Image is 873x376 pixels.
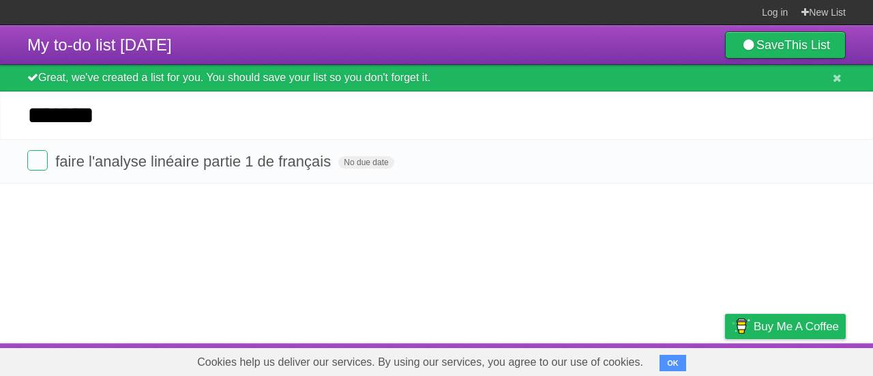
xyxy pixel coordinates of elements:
a: SaveThis List [725,31,846,59]
button: OK [660,355,686,371]
a: Terms [661,347,691,373]
span: faire l'analyse linéaire partie 1 de français [55,153,334,170]
span: Buy me a coffee [754,315,839,338]
span: My to-do list [DATE] [27,35,172,54]
label: Done [27,150,48,171]
img: Buy me a coffee [732,315,750,338]
a: Suggest a feature [760,347,846,373]
a: Developers [589,347,644,373]
b: This List [784,38,830,52]
span: Cookies help us deliver our services. By using our services, you agree to our use of cookies. [183,349,657,376]
span: No due date [338,156,394,169]
a: Privacy [707,347,743,373]
a: Buy me a coffee [725,314,846,339]
a: About [544,347,572,373]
